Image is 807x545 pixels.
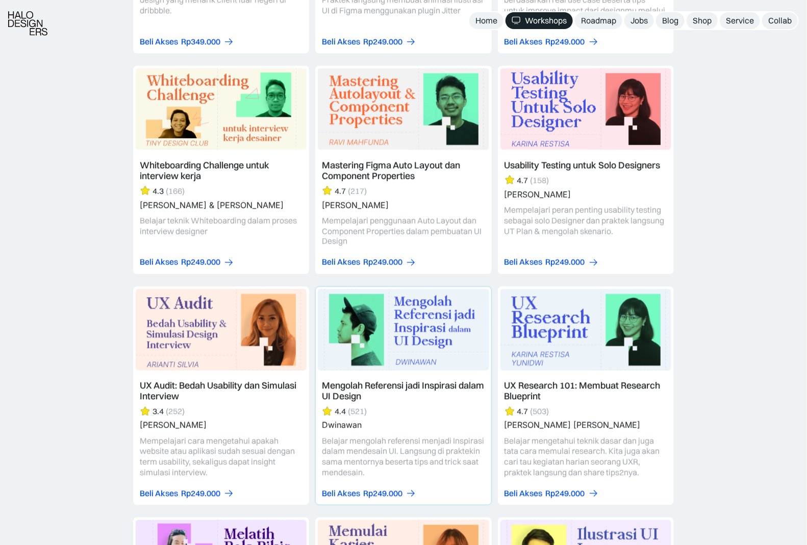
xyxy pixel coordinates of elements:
[581,15,616,26] div: Roadmap
[348,186,367,196] div: (217)
[140,215,302,237] div: Belajar teknik Whiteboarding dalam proses interview designer
[153,406,164,417] div: 3.4
[322,257,416,268] a: Beli AksesRp249.000
[181,257,220,268] div: Rp249.000
[720,12,760,29] a: Service
[525,15,567,26] div: Workshops
[363,257,402,268] div: Rp249.000
[322,436,485,478] div: Belajar mengolah referensi menjadi Inspirasi dalam mendesain UI. Langsung di praktekin sama mento...
[575,12,622,29] a: Roadmap
[335,186,346,196] div: 4.7
[505,488,543,499] div: Beli Akses
[322,215,485,247] div: Mempelajari penggunaan Auto Layout dan Component Properties dalam pembuatan UI Design
[140,421,207,430] div: [PERSON_NAME]
[768,15,792,26] div: Collab
[322,36,416,47] a: Beli AksesRp249.000
[531,175,549,186] div: (158)
[656,12,685,29] a: Blog
[140,488,178,499] div: Beli Akses
[475,15,497,26] div: Home
[505,257,599,268] a: Beli AksesRp249.000
[506,12,573,29] a: Workshops
[505,257,543,268] div: Beli Akses
[505,421,641,430] div: [PERSON_NAME] [PERSON_NAME]
[505,436,667,478] div: Belajar mengetahui teknik dasar dan juga tata cara memulai research. Kita juga akan cari tau kegi...
[505,36,599,47] a: Beli AksesRp249.000
[363,36,402,47] div: Rp249.000
[505,381,667,402] div: UX Research 101: Membuat Research Blueprint
[363,488,402,499] div: Rp249.000
[140,36,234,47] a: Beli AksesRp349.000
[762,12,798,29] a: Collab
[166,186,185,196] div: (166)
[140,257,178,268] div: Beli Akses
[662,15,678,26] div: Blog
[153,186,164,196] div: 4.3
[181,488,220,499] div: Rp249.000
[726,15,754,26] div: Service
[624,12,654,29] a: Jobs
[140,488,234,499] a: Beli AksesRp249.000
[140,160,302,181] div: Whiteboarding Challenge untuk interview kerja
[322,160,485,181] div: Mastering Figma Auto Layout dan Component Properties
[335,406,346,417] div: 4.4
[505,488,599,499] a: Beli AksesRp249.000
[505,160,661,171] div: Usability Testing untuk Solo Designers
[181,36,220,47] div: Rp349.000
[322,381,485,402] div: Mengolah Referensi jadi Inspirasi dalam UI Design
[322,200,389,210] div: [PERSON_NAME]
[687,12,718,29] a: Shop
[517,175,528,186] div: 4.7
[546,36,585,47] div: Rp249.000
[348,406,367,417] div: (521)
[631,15,648,26] div: Jobs
[505,190,571,199] div: [PERSON_NAME]
[166,406,185,417] div: (252)
[322,36,360,47] div: Beli Akses
[322,488,360,499] div: Beli Akses
[140,200,284,210] div: [PERSON_NAME] & [PERSON_NAME]
[322,257,360,268] div: Beli Akses
[140,257,234,268] a: Beli AksesRp249.000
[546,488,585,499] div: Rp249.000
[546,257,585,268] div: Rp249.000
[322,488,416,499] a: Beli AksesRp249.000
[140,381,302,402] div: UX Audit: Bedah Usability dan Simulasi Interview
[693,15,712,26] div: Shop
[517,406,528,417] div: 4.7
[469,12,503,29] a: Home
[531,406,549,417] div: (503)
[140,436,302,478] div: Mempelajari cara mengetahui apakah website atau aplikasi sudah sesuai dengan term usability, seka...
[505,36,543,47] div: Beli Akses
[505,204,667,236] div: Mempelajari peran penting usability testing sebagai solo Designer dan praktek langsung UT Plan & ...
[322,421,362,430] div: Dwinawan
[140,36,178,47] div: Beli Akses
